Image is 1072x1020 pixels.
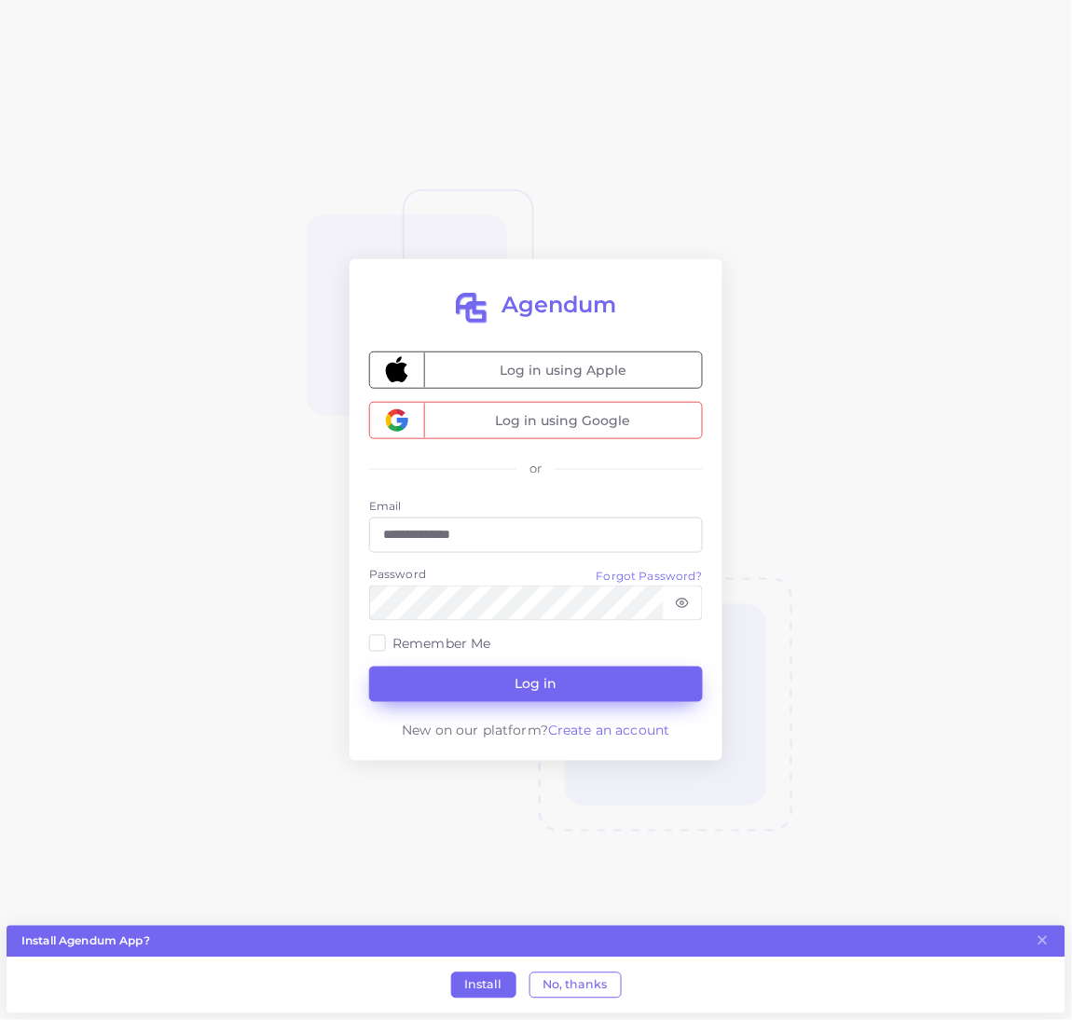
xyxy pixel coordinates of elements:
button: Log in using Google [369,402,703,439]
small: Forgot Password? [597,569,703,583]
label: Remember Me [392,634,491,653]
label: Password [369,566,426,582]
button: Close [1036,928,1051,954]
h2: Agendum [502,292,617,319]
strong: Install Agendum App? [21,933,150,949]
a: Forgot Password? [597,566,703,586]
button: Install [451,972,516,999]
span: Log in using Google [424,403,702,438]
span: New on our platform? [402,723,548,739]
div: or [516,460,555,477]
button: Log in using Apple [369,351,703,389]
button: Log in [369,667,703,702]
span: Log in using Apple [424,352,702,388]
label: Email [369,498,703,514]
a: Create an account [548,723,669,739]
a: Agendum [369,292,703,325]
button: No, thanks [529,972,622,999]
